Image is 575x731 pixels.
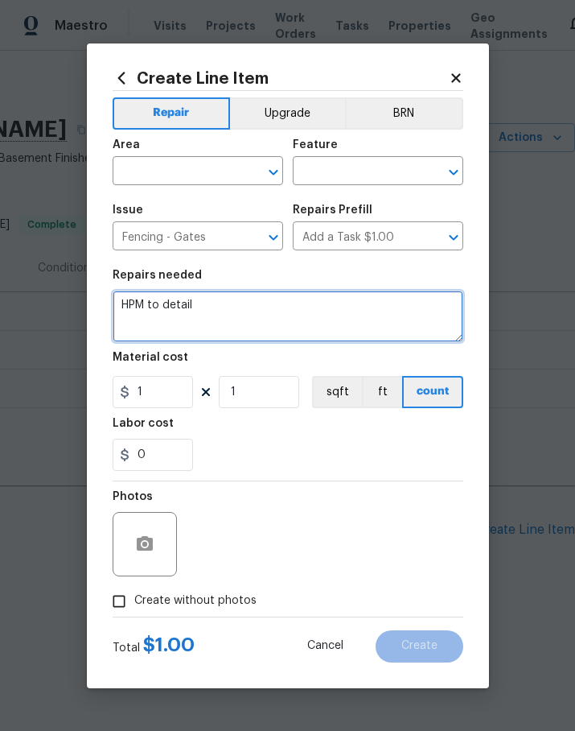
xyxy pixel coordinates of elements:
div: Total [113,637,195,656]
span: Create without photos [134,593,257,609]
h5: Repairs needed [113,270,202,281]
h5: Feature [293,139,338,151]
span: Create [401,640,437,652]
span: $ 1.00 [143,635,195,655]
span: Cancel [307,640,343,652]
button: Upgrade [230,97,345,130]
button: Open [442,226,465,249]
textarea: HPM to detail [113,291,463,342]
h2: Create Line Item [113,69,449,87]
button: ft [362,376,402,408]
h5: Area [113,139,140,151]
h5: Labor cost [113,418,174,429]
button: Create [376,630,463,663]
h5: Repairs Prefill [293,204,372,216]
button: Open [262,161,285,184]
button: BRN [345,97,463,130]
button: count [402,376,463,408]
h5: Issue [113,204,143,216]
button: Cancel [281,630,369,663]
h5: Photos [113,491,153,502]
button: Open [442,161,465,184]
button: sqft [312,376,362,408]
h5: Material cost [113,352,188,363]
button: Repair [113,97,231,130]
button: Open [262,226,285,249]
